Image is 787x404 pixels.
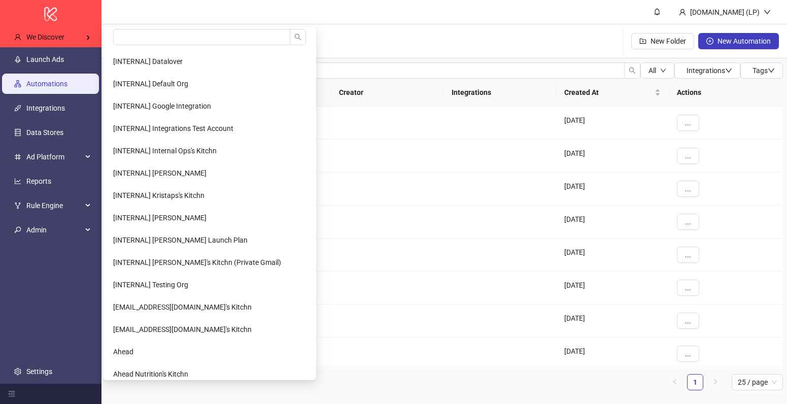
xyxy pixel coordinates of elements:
[26,104,65,112] a: Integrations
[26,220,82,240] span: Admin
[640,62,674,79] button: Alldown
[712,379,718,385] span: right
[556,206,669,239] div: [DATE]
[677,148,699,164] button: ...
[706,38,713,45] span: plus-circle
[113,370,188,378] span: Ahead Nutrition's Kitchn
[677,346,699,362] button: ...
[654,8,661,15] span: bell
[732,374,783,390] div: Page Size
[113,191,204,199] span: [INTERNAL] Kristaps's Kitchn
[113,303,252,311] span: [EMAIL_ADDRESS][DOMAIN_NAME]'s Kitchn
[688,375,703,390] a: 1
[639,38,646,45] span: folder-add
[564,87,653,98] span: Created At
[443,79,556,107] th: Integrations
[8,390,15,397] span: menu-fold
[113,80,188,88] span: [INTERNAL] Default Org
[738,375,777,390] span: 25 / page
[707,374,724,390] li: Next Page
[556,272,669,305] div: [DATE]
[660,68,666,74] span: down
[686,7,764,18] div: [DOMAIN_NAME] (LP)
[677,214,699,230] button: ...
[113,348,133,356] span: Ahead
[14,153,21,160] span: number
[14,226,21,233] span: key
[651,37,686,45] span: New Folder
[556,79,669,107] th: Created At
[687,66,732,75] span: Integrations
[556,140,669,173] div: [DATE]
[331,79,443,107] th: Creator
[677,247,699,263] button: ...
[113,325,252,333] span: [EMAIL_ADDRESS][DOMAIN_NAME]'s Kitchn
[677,115,699,131] button: ...
[113,236,248,244] span: [INTERNAL] [PERSON_NAME] Launch Plan
[685,251,691,259] span: ...
[556,338,669,371] div: [DATE]
[26,33,64,41] span: We Discover
[768,67,775,74] span: down
[556,305,669,338] div: [DATE]
[685,152,691,160] span: ...
[707,374,724,390] button: right
[113,124,233,132] span: [INTERNAL] Integrations Test Account
[113,147,217,155] span: [INTERNAL] Internal Ops's Kitchn
[631,33,694,49] button: New Folder
[556,239,669,272] div: [DATE]
[685,185,691,193] span: ...
[685,284,691,292] span: ...
[294,33,301,41] span: search
[629,67,636,74] span: search
[725,67,732,74] span: down
[672,379,678,385] span: left
[685,218,691,226] span: ...
[26,195,82,216] span: Rule Engine
[113,281,188,289] span: [INTERNAL] Testing Org
[26,55,64,63] a: Launch Ads
[698,33,779,49] button: New Automation
[752,66,775,75] span: Tags
[26,128,63,137] a: Data Stores
[113,102,211,110] span: [INTERNAL] Google Integration
[740,62,783,79] button: Tagsdown
[685,317,691,325] span: ...
[556,173,669,206] div: [DATE]
[113,169,207,177] span: [INTERNAL] [PERSON_NAME]
[679,9,686,16] span: user
[26,367,52,376] a: Settings
[667,374,683,390] button: left
[764,9,771,16] span: down
[717,37,771,45] span: New Automation
[556,107,669,140] div: [DATE]
[113,258,281,266] span: [INTERNAL] [PERSON_NAME]'s Kitchn (Private Gmail)
[113,214,207,222] span: [INTERNAL] [PERSON_NAME]
[677,280,699,296] button: ...
[674,62,740,79] button: Integrationsdown
[667,374,683,390] li: Previous Page
[26,80,67,88] a: Automations
[685,350,691,358] span: ...
[14,33,21,41] span: user
[669,79,783,107] th: Actions
[677,313,699,329] button: ...
[677,181,699,197] button: ...
[687,374,703,390] li: 1
[648,66,656,75] span: All
[14,202,21,209] span: fork
[113,57,183,65] span: [INTERNAL] Datalover
[685,119,691,127] span: ...
[26,147,82,167] span: Ad Platform
[26,177,51,185] a: Reports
